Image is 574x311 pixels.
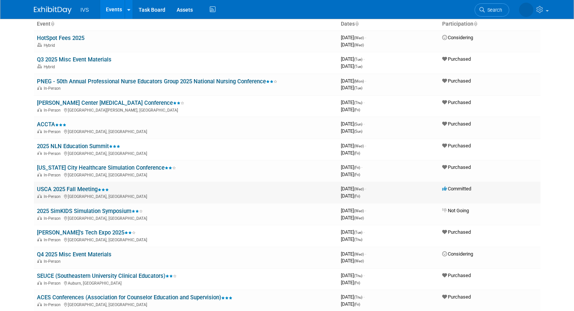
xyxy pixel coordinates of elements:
[37,108,42,112] img: In-Person Event
[44,237,63,242] span: In-Person
[442,78,471,84] span: Purchased
[341,121,365,127] span: [DATE]
[442,294,471,300] span: Purchased
[44,129,63,134] span: In-Person
[365,35,366,40] span: -
[341,56,365,62] span: [DATE]
[354,295,362,299] span: (Thu)
[44,64,57,69] span: Hybrid
[341,193,360,199] span: [DATE]
[363,56,365,62] span: -
[44,259,63,264] span: In-Person
[354,144,364,148] span: (Wed)
[363,100,365,105] span: -
[485,7,502,13] span: Search
[341,258,364,264] span: [DATE]
[365,208,366,213] span: -
[341,143,366,149] span: [DATE]
[354,281,360,285] span: (Fri)
[44,194,63,199] span: In-Person
[37,294,232,301] a: ACES Conferences (Association for Counselor Education and Supervision)
[37,280,335,286] div: Auburn, [GEOGRAPHIC_DATA]
[37,172,335,178] div: [GEOGRAPHIC_DATA], [GEOGRAPHIC_DATA]
[354,151,360,155] span: (Fri)
[442,56,471,62] span: Purchased
[37,251,111,258] a: Q4 2025 Misc Event Materials
[442,208,469,213] span: Not Going
[37,129,42,133] img: In-Person Event
[363,229,365,235] span: -
[442,164,471,170] span: Purchased
[354,194,360,198] span: (Fri)
[50,21,54,27] a: Sort by Event Name
[355,21,359,27] a: Sort by Start Date
[354,43,364,47] span: (Wed)
[354,165,360,170] span: (Fri)
[341,273,365,278] span: [DATE]
[37,229,136,236] a: [PERSON_NAME]'s Tech Expo 2025
[37,78,277,85] a: PNEG - 50th Annual Professional Nurse Educators Group 2025 National Nursing Conference
[354,129,362,133] span: (Sun)
[442,100,471,105] span: Purchased
[37,273,177,279] a: SEUCE (Southeastern University Clinical Educators)
[34,6,72,14] img: ExhibitDay
[37,215,335,221] div: [GEOGRAPHIC_DATA], [GEOGRAPHIC_DATA]
[44,43,57,48] span: Hybrid
[37,194,42,198] img: In-Person Event
[341,107,360,112] span: [DATE]
[37,302,42,306] img: In-Person Event
[473,21,477,27] a: Sort by Participation Type
[37,150,335,156] div: [GEOGRAPHIC_DATA], [GEOGRAPHIC_DATA]
[439,18,540,31] th: Participation
[44,108,63,113] span: In-Person
[37,164,176,171] a: [US_STATE] City Healthcare Simulation Conference
[354,101,362,105] span: (Thu)
[37,216,42,220] img: In-Person Event
[442,186,471,192] span: Committed
[44,281,63,286] span: In-Person
[354,209,364,213] span: (Wed)
[37,208,143,214] a: 2025 SimKIDS Simulation Symposium
[341,215,364,221] span: [DATE]
[37,43,42,47] img: Hybrid Event
[341,251,366,257] span: [DATE]
[354,86,362,90] span: (Tue)
[37,143,120,150] a: 2025 NLN Education Summit
[37,301,335,307] div: [GEOGRAPHIC_DATA], [GEOGRAPHIC_DATA]
[44,173,63,178] span: In-Person
[37,281,42,285] img: In-Person Event
[361,164,362,170] span: -
[341,186,366,192] span: [DATE]
[354,252,364,256] span: (Wed)
[442,121,471,127] span: Purchased
[37,56,111,63] a: Q3 2025 Misc Event Materials
[34,18,338,31] th: Event
[37,237,42,241] img: In-Person Event
[37,173,42,176] img: In-Person Event
[37,128,335,134] div: [GEOGRAPHIC_DATA], [GEOGRAPHIC_DATA]
[354,122,362,126] span: (Sun)
[442,143,471,149] span: Purchased
[341,42,364,47] span: [DATE]
[354,57,362,61] span: (Tue)
[338,18,439,31] th: Dates
[365,186,366,192] span: -
[354,187,364,191] span: (Wed)
[37,107,335,113] div: [GEOGRAPHIC_DATA][PERSON_NAME], [GEOGRAPHIC_DATA]
[341,35,366,40] span: [DATE]
[354,302,360,306] span: (Fri)
[341,294,365,300] span: [DATE]
[37,193,335,199] div: [GEOGRAPHIC_DATA], [GEOGRAPHIC_DATA]
[475,3,509,17] a: Search
[341,164,362,170] span: [DATE]
[37,151,42,155] img: In-Person Event
[354,237,362,242] span: (Thu)
[363,273,365,278] span: -
[37,100,184,106] a: [PERSON_NAME] Center [MEDICAL_DATA] Conference
[341,301,360,307] span: [DATE]
[354,36,364,40] span: (Wed)
[519,3,533,17] img: Justin Sherman
[341,85,362,90] span: [DATE]
[354,64,362,69] span: (Tue)
[365,251,366,257] span: -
